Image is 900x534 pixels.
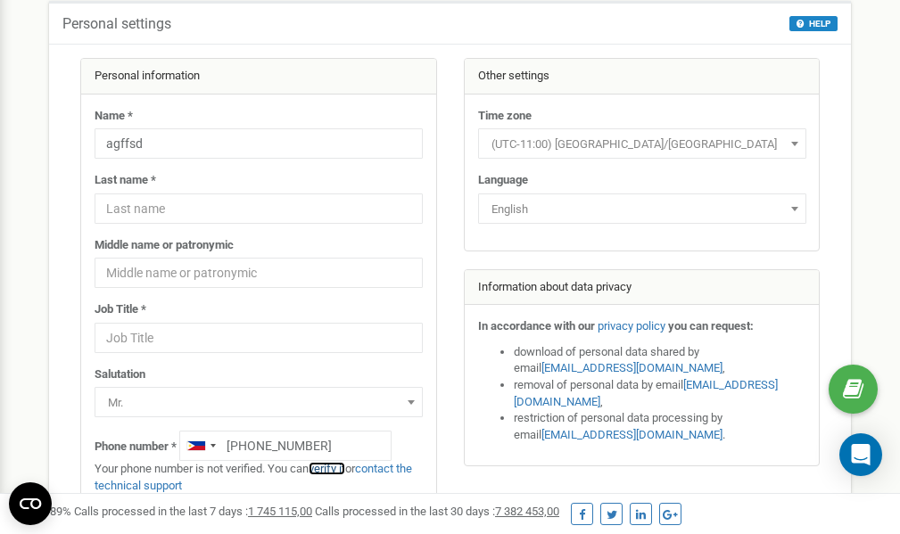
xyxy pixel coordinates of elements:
[95,387,423,417] span: Mr.
[95,301,146,318] label: Job Title *
[95,258,423,288] input: Middle name or patronymic
[95,193,423,224] input: Last name
[95,172,156,189] label: Last name *
[95,439,177,456] label: Phone number *
[541,428,722,441] a: [EMAIL_ADDRESS][DOMAIN_NAME]
[478,193,806,224] span: English
[484,132,800,157] span: (UTC-11:00) Pacific/Midway
[514,378,778,408] a: [EMAIL_ADDRESS][DOMAIN_NAME]
[179,431,392,461] input: +1-800-555-55-55
[62,16,171,32] h5: Personal settings
[74,505,312,518] span: Calls processed in the last 7 days :
[95,323,423,353] input: Job Title
[465,270,820,306] div: Information about data privacy
[95,461,423,494] p: Your phone number is not verified. You can or
[478,128,806,159] span: (UTC-11:00) Pacific/Midway
[478,319,595,333] strong: In accordance with our
[248,505,312,518] u: 1 745 115,00
[95,108,133,125] label: Name *
[514,377,806,410] li: removal of personal data by email ,
[478,172,528,189] label: Language
[668,319,754,333] strong: you can request:
[839,433,882,476] div: Open Intercom Messenger
[598,319,665,333] a: privacy policy
[495,505,559,518] u: 7 382 453,00
[101,390,417,415] span: Mr.
[789,16,838,31] button: HELP
[478,108,532,125] label: Time zone
[465,59,820,94] div: Other settings
[9,482,52,525] button: Open CMP widget
[95,237,234,254] label: Middle name or patronymic
[309,462,345,475] a: verify it
[514,410,806,443] li: restriction of personal data processing by email .
[95,128,423,159] input: Name
[484,197,800,222] span: English
[541,361,722,374] a: [EMAIL_ADDRESS][DOMAIN_NAME]
[95,366,145,383] label: Salutation
[95,462,412,492] a: contact the technical support
[180,431,221,460] div: Telephone country code
[315,505,559,518] span: Calls processed in the last 30 days :
[81,59,436,94] div: Personal information
[514,344,806,377] li: download of personal data shared by email ,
